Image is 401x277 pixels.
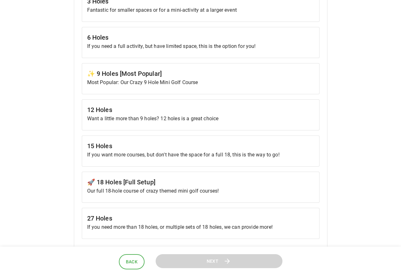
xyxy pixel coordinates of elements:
[87,141,314,151] h6: 15 Holes
[87,177,314,187] h6: 🚀 18 Holes [Full Setup]
[126,258,138,266] span: Back
[87,223,314,231] p: If you need more than 18 holes, or multiple sets of 18 holes, we can provide more!
[156,254,282,268] button: Next
[87,79,314,86] p: Most Popular: Our Crazy 9 Hole Mini Golf Course
[87,32,314,43] h6: 6 Holes
[87,187,314,195] p: Our full 18-hole course of crazy themed mini golf courses!
[119,254,145,270] button: Back
[87,6,314,14] p: Fantastic for smaller spaces or for a mini-activity at a larger event
[87,151,314,159] p: If you want more courses, but don't have the space for a full 18, this is the way to go!
[87,69,314,79] h6: ✨ 9 Holes [Most Popular]
[87,213,314,223] h6: 27 Holes
[207,257,219,265] span: Next
[87,115,314,122] p: Want a little more than 9 holes? 12 holes is a great choice
[87,43,314,50] p: If you need a full activity, but have limited space, this is the option for you!
[87,105,314,115] h6: 12 Holes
